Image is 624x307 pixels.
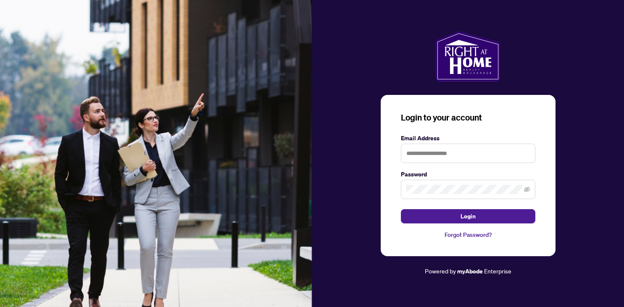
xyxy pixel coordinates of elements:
[435,31,500,81] img: ma-logo
[401,209,535,223] button: Login
[457,267,483,276] a: myAbode
[401,170,535,179] label: Password
[484,267,511,275] span: Enterprise
[461,210,476,223] span: Login
[425,267,456,275] span: Powered by
[401,134,535,143] label: Email Address
[401,112,535,123] h3: Login to your account
[524,186,530,192] span: eye-invisible
[401,230,535,239] a: Forgot Password?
